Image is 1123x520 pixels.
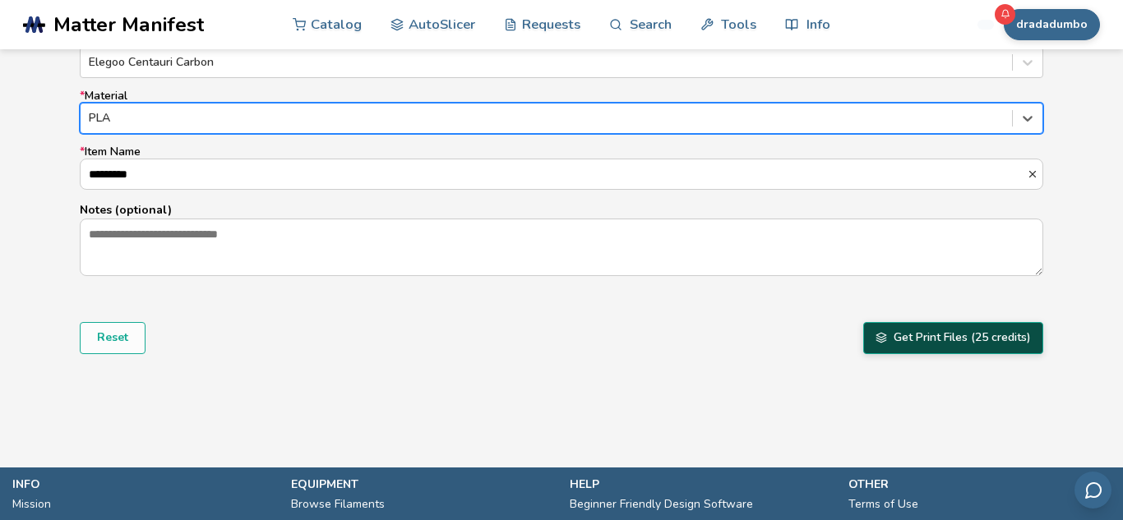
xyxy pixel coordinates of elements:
label: Printer [80,34,1043,78]
a: Browse Filaments [291,493,385,516]
a: Terms of Use [848,493,918,516]
span: Matter Manifest [53,13,204,36]
label: Item Name [80,145,1043,190]
input: *Item Name [81,159,1027,189]
label: Material [80,90,1043,134]
p: info [12,476,275,493]
a: Mission [12,493,51,516]
button: Reset [80,322,146,353]
p: equipment [291,476,553,493]
textarea: Notes (optional) [81,219,1042,275]
button: Send feedback via email [1074,472,1111,508]
a: Beginner Friendly Design Software [570,493,753,516]
p: help [570,476,832,493]
button: Get Print Files (25 credits) [863,322,1043,353]
button: dradadumbo [1004,9,1100,40]
p: other [848,476,1111,493]
p: Notes (optional) [80,201,1043,219]
button: *Item Name [1027,168,1042,180]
